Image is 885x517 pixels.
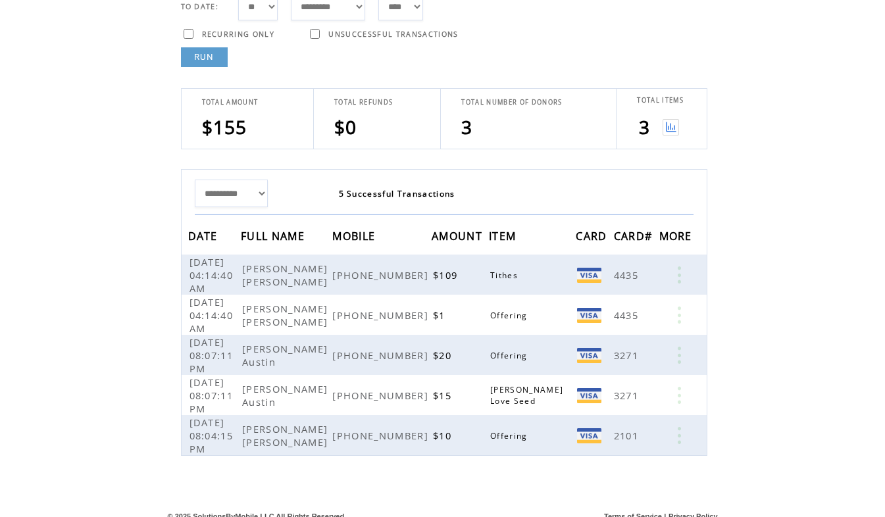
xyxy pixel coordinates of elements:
[202,114,247,139] span: $155
[242,302,331,328] span: [PERSON_NAME] [PERSON_NAME]
[202,30,275,39] span: RECURRING ONLY
[188,232,221,239] a: DATE
[241,232,308,239] a: FULL NAME
[461,114,472,139] span: 3
[614,349,642,362] span: 3271
[432,226,486,250] span: AMOUNT
[190,335,234,375] span: [DATE] 08:07:11 PM
[433,308,449,322] span: $1
[332,389,432,402] span: [PHONE_NUMBER]
[614,308,642,322] span: 4435
[577,428,601,443] img: Visa
[188,226,221,250] span: DATE
[576,226,610,250] span: CARD
[242,382,328,408] span: [PERSON_NAME] Austin
[432,232,486,239] a: AMOUNT
[242,262,331,288] span: [PERSON_NAME] [PERSON_NAME]
[490,384,563,406] span: [PERSON_NAME] Love Seed
[489,232,519,239] a: ITEM
[489,226,519,250] span: ITEM
[334,114,357,139] span: $0
[433,389,455,402] span: $15
[576,232,610,239] a: CARD
[639,114,650,139] span: 3
[577,308,601,323] img: Visa
[332,349,432,362] span: [PHONE_NUMBER]
[659,226,695,250] span: MORE
[614,232,656,239] a: CARD#
[577,348,601,363] img: Visa
[242,422,331,449] span: [PERSON_NAME] [PERSON_NAME]
[339,188,455,199] span: 5 Successful Transactions
[637,96,684,105] span: TOTAL ITEMS
[181,2,219,11] span: TO DATE:
[577,268,601,283] img: Visa
[332,308,432,322] span: [PHONE_NUMBER]
[490,270,521,281] span: Tithes
[241,226,308,250] span: FULL NAME
[461,98,562,107] span: TOTAL NUMBER OF DONORS
[332,268,432,282] span: [PHONE_NUMBER]
[202,98,259,107] span: TOTAL AMOUNT
[663,119,679,135] img: View graph
[242,342,328,368] span: [PERSON_NAME] Austin
[334,98,393,107] span: TOTAL REFUNDS
[332,232,378,239] a: MOBILE
[577,388,601,403] img: Visa
[490,350,531,361] span: Offering
[490,310,531,321] span: Offering
[332,429,432,442] span: [PHONE_NUMBER]
[614,226,656,250] span: CARD#
[433,349,455,362] span: $20
[332,226,378,250] span: MOBILE
[614,268,642,282] span: 4435
[181,47,228,67] a: RUN
[190,416,234,455] span: [DATE] 08:04:15 PM
[328,30,458,39] span: UNSUCCESSFUL TRANSACTIONS
[490,430,531,441] span: Offering
[190,255,234,295] span: [DATE] 04:14:40 AM
[614,429,642,442] span: 2101
[433,268,461,282] span: $109
[433,429,455,442] span: $10
[614,389,642,402] span: 3271
[190,376,234,415] span: [DATE] 08:07:11 PM
[190,295,234,335] span: [DATE] 04:14:40 AM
